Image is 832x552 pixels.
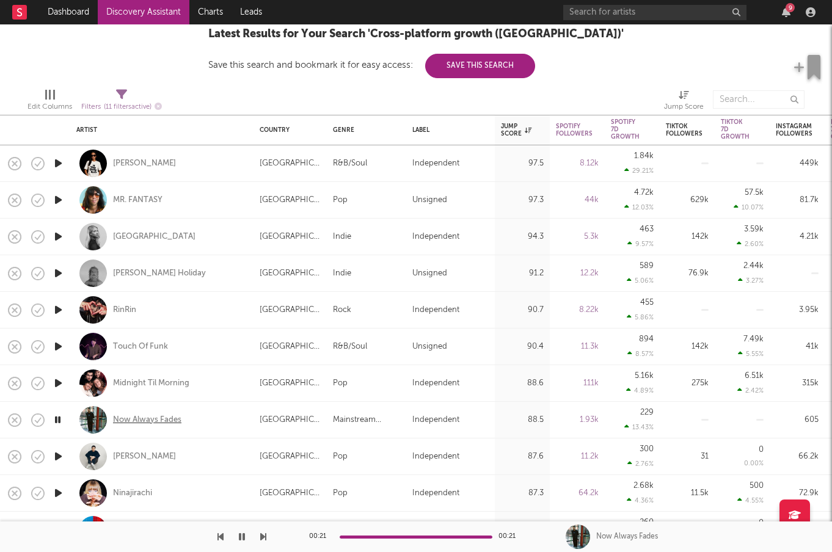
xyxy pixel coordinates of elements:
div: 10.07 % [734,203,764,211]
div: 2.60 % [737,240,764,248]
a: Now Always Fades [113,415,181,426]
div: 449k [776,156,819,171]
div: 229 [640,409,654,416]
div: Pop [333,449,348,464]
div: 29.21 % [624,167,654,175]
div: Edit Columns [27,84,72,120]
div: Instagram Followers [776,123,812,137]
div: 8.12k [556,156,599,171]
div: Indie [333,230,351,244]
div: Independent [412,376,459,391]
div: 8.57 % [627,350,654,358]
button: 9 [782,7,790,17]
div: 1.84k [634,152,654,160]
div: 81.7k [776,193,819,208]
div: 455 [640,299,654,307]
div: 111k [556,376,599,391]
a: Midnight Til Morning [113,378,189,389]
div: 97.3 [501,193,544,208]
div: [PERSON_NAME] Holiday [113,268,206,279]
div: 6.51k [745,372,764,380]
a: [PERSON_NAME] [113,451,176,462]
div: Spotify 7D Growth [611,118,640,140]
div: Independent [412,303,459,318]
div: 894 [639,335,654,343]
div: Spotify Followers [556,123,593,137]
div: 72.9k [776,486,819,501]
div: 00:21 [309,529,334,544]
div: Touch Of Funk [113,341,168,352]
span: ( 11 filters active) [104,104,151,111]
div: 142k [666,230,709,244]
div: 12.2k [556,266,599,281]
div: Country [260,126,315,134]
div: 5.55 % [738,350,764,358]
div: 90.4 [501,340,544,354]
div: 463 [640,225,654,233]
div: 88.6 [501,376,544,391]
div: 11.2k [556,449,599,464]
div: 275k [666,376,709,391]
div: R&B/Soul [333,156,367,171]
div: 97.5 [501,156,544,171]
div: 76.9k [666,266,709,281]
div: Independent [412,230,459,244]
div: 605 [776,413,819,427]
div: 44k [556,193,599,208]
div: Mainstream Electronic [333,413,400,427]
div: Jump Score [664,84,704,120]
div: Filters(11 filters active) [81,84,162,120]
div: Independent [412,156,459,171]
div: 9 [786,3,795,12]
div: [GEOGRAPHIC_DATA] [260,193,321,208]
div: 5.86 % [627,313,654,321]
a: RinRin [113,305,136,316]
button: Save This Search [425,54,535,78]
div: 13.43 % [624,423,654,431]
div: 0 [759,446,764,454]
div: 94.3 [501,230,544,244]
div: Tiktok 7D Growth [721,118,750,140]
div: Pop [333,193,348,208]
div: Now Always Fades [596,531,658,542]
div: 57.5k [745,189,764,197]
div: 4.72k [634,189,654,197]
div: [GEOGRAPHIC_DATA] [260,413,321,427]
div: MR. FANTASY [113,195,162,206]
div: Jump Score [501,123,531,137]
div: 7.49k [743,335,764,343]
div: [GEOGRAPHIC_DATA] [260,376,321,391]
div: [GEOGRAPHIC_DATA] [260,340,321,354]
div: R&B/Soul [333,340,367,354]
div: Rock [333,303,351,318]
div: [GEOGRAPHIC_DATA] [260,449,321,464]
input: Search for artists [563,5,746,20]
a: [GEOGRAPHIC_DATA] [113,231,195,242]
div: 5.16k [635,372,654,380]
div: 64.2k [556,486,599,501]
div: Independent [412,486,459,501]
div: Ninajirachi [113,488,152,499]
div: 8.22k [556,303,599,318]
input: Search... [713,90,805,109]
div: 3.27 % [738,277,764,285]
div: Genre [333,126,394,134]
div: 4.55 % [737,496,764,504]
div: 5.3k [556,230,599,244]
div: Save this search and bookmark it for easy access: [208,60,535,70]
div: Indie [333,266,351,281]
div: 11.5k [666,486,709,501]
div: Edit Columns [27,100,72,114]
div: Pop [333,486,348,501]
div: Independent [412,449,459,464]
div: 0 [759,519,764,527]
div: 4.21k [776,230,819,244]
div: Pop [333,376,348,391]
div: Unsigned [412,266,447,281]
div: 91.2 [501,266,544,281]
div: Jump Score [664,100,704,114]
